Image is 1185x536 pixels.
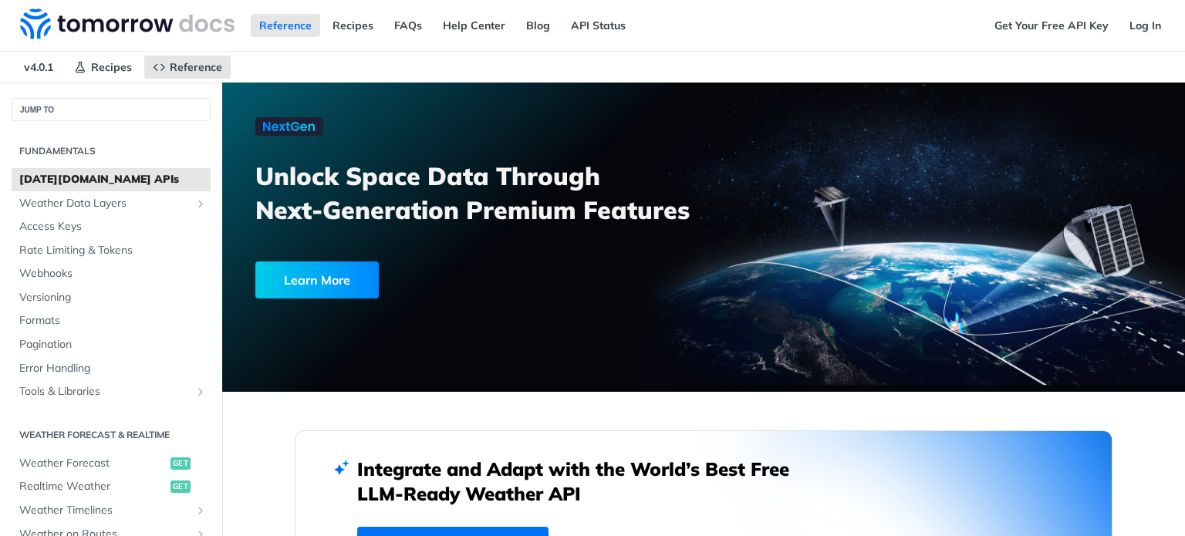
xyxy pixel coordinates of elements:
[12,215,211,238] a: Access Keys
[19,337,207,352] span: Pagination
[386,14,430,37] a: FAQs
[19,313,207,329] span: Formats
[19,456,167,471] span: Weather Forecast
[15,56,62,79] span: v4.0.1
[19,266,207,281] span: Webhooks
[12,428,211,442] h2: Weather Forecast & realtime
[170,480,191,493] span: get
[194,386,207,398] button: Show subpages for Tools & Libraries
[12,168,211,191] a: [DATE][DOMAIN_NAME] APIs
[19,196,191,211] span: Weather Data Layers
[19,172,207,187] span: [DATE][DOMAIN_NAME] APIs
[12,262,211,285] a: Webhooks
[170,457,191,470] span: get
[255,159,721,227] h3: Unlock Space Data Through Next-Generation Premium Features
[324,14,382,37] a: Recipes
[1121,14,1170,37] a: Log In
[19,290,207,305] span: Versioning
[255,117,323,136] img: NextGen
[434,14,514,37] a: Help Center
[144,56,231,79] a: Reference
[518,14,559,37] a: Blog
[12,333,211,356] a: Pagination
[12,239,211,262] a: Rate Limiting & Tokens
[562,14,634,37] a: API Status
[12,192,211,215] a: Weather Data LayersShow subpages for Weather Data Layers
[12,98,211,121] button: JUMP TO
[19,384,191,399] span: Tools & Libraries
[194,504,207,517] button: Show subpages for Weather Timelines
[20,8,235,39] img: Tomorrow.io Weather API Docs
[12,309,211,332] a: Formats
[19,219,207,234] span: Access Keys
[255,261,627,298] a: Learn More
[12,380,211,403] a: Tools & LibrariesShow subpages for Tools & Libraries
[255,261,379,298] div: Learn More
[66,56,140,79] a: Recipes
[12,499,211,522] a: Weather TimelinesShow subpages for Weather Timelines
[12,475,211,498] a: Realtime Weatherget
[19,243,207,258] span: Rate Limiting & Tokens
[251,14,320,37] a: Reference
[19,503,191,518] span: Weather Timelines
[986,14,1117,37] a: Get Your Free API Key
[19,479,167,494] span: Realtime Weather
[12,357,211,380] a: Error Handling
[170,60,222,74] span: Reference
[12,452,211,475] a: Weather Forecastget
[91,60,132,74] span: Recipes
[194,197,207,210] button: Show subpages for Weather Data Layers
[19,361,207,376] span: Error Handling
[12,286,211,309] a: Versioning
[357,457,812,506] h2: Integrate and Adapt with the World’s Best Free LLM-Ready Weather API
[12,144,211,158] h2: Fundamentals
